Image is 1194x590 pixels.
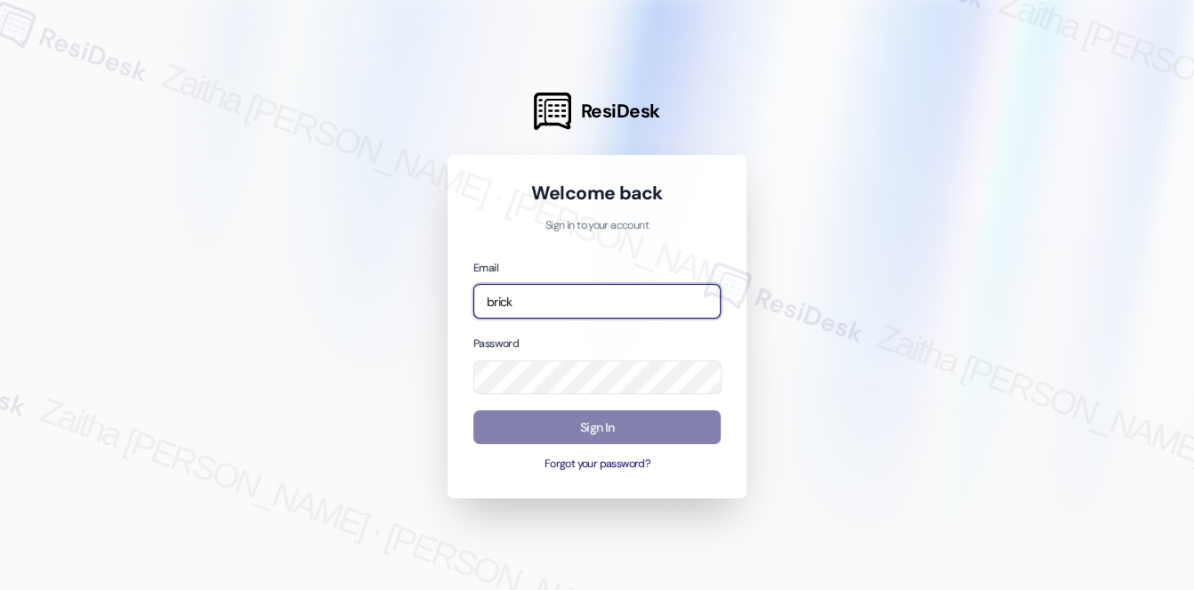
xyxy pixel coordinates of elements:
label: Email [473,261,498,275]
label: Password [473,336,519,351]
input: name@example.com [473,284,721,319]
button: Forgot your password? [473,457,721,473]
button: Sign In [473,410,721,445]
p: Sign in to your account [473,218,721,234]
h1: Welcome back [473,181,721,206]
img: ResiDesk Logo [534,93,571,130]
span: ResiDesk [581,99,660,124]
